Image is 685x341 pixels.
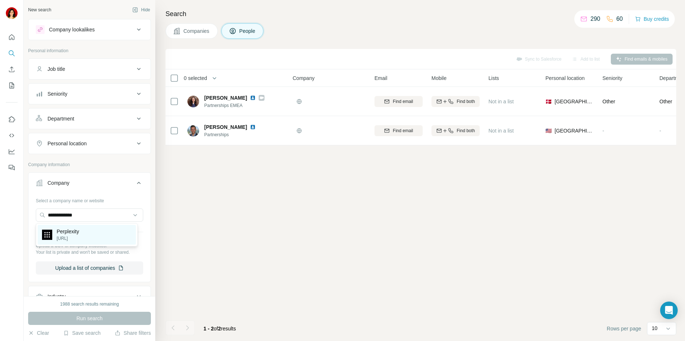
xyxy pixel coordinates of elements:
[293,74,315,82] span: Company
[6,161,18,174] button: Feedback
[203,326,214,332] span: 1 - 2
[457,127,475,134] span: Find both
[57,235,79,242] p: [URL]
[204,95,247,101] span: [PERSON_NAME]
[6,113,18,126] button: Use Surfe on LinkedIn
[555,98,594,105] span: [GEOGRAPHIC_DATA]
[47,65,65,73] div: Job title
[165,9,676,19] h4: Search
[431,96,480,107] button: Find both
[431,74,446,82] span: Mobile
[602,99,615,104] span: Other
[28,174,151,195] button: Company
[6,63,18,76] button: Enrich CSV
[60,301,119,307] div: 1988 search results remaining
[250,124,256,130] img: LinkedIn logo
[57,228,79,235] p: Perplexity
[36,249,143,256] p: Your list is private and won't be saved or shared.
[250,95,256,101] img: LinkedIn logo
[36,261,143,275] button: Upload a list of companies
[204,131,265,138] span: Partnerships
[63,329,100,337] button: Save search
[6,47,18,60] button: Search
[47,90,67,97] div: Seniority
[49,26,95,33] div: Company lookalikes
[6,145,18,158] button: Dashboard
[659,128,661,134] span: -
[374,74,387,82] span: Email
[590,15,600,23] p: 290
[545,98,552,105] span: 🇩🇰
[184,74,207,82] span: 0 selected
[47,179,69,187] div: Company
[602,74,622,82] span: Seniority
[183,27,210,35] span: Companies
[602,128,604,134] span: -
[187,125,199,137] img: Avatar
[28,110,151,127] button: Department
[488,128,514,134] span: Not in a list
[28,135,151,152] button: Personal location
[659,98,672,105] span: Other
[616,15,623,23] p: 60
[393,127,413,134] span: Find email
[47,115,74,122] div: Department
[457,98,475,105] span: Find both
[42,230,52,240] img: Perplexity
[545,127,552,134] span: 🇺🇸
[28,7,51,13] div: New search
[28,288,151,305] button: Industry
[28,21,151,38] button: Company lookalikes
[660,302,678,319] div: Open Intercom Messenger
[204,102,265,109] span: Partnerships EMEA
[431,125,480,136] button: Find both
[6,7,18,19] img: Avatar
[214,326,218,332] span: of
[203,326,236,332] span: results
[635,14,669,24] button: Buy credits
[239,27,256,35] span: People
[374,125,423,136] button: Find email
[28,60,151,78] button: Job title
[607,325,641,332] span: Rows per page
[36,195,143,204] div: Select a company name or website
[127,4,155,15] button: Hide
[545,74,585,82] span: Personal location
[6,129,18,142] button: Use Surfe API
[6,79,18,92] button: My lists
[47,293,66,300] div: Industry
[187,96,199,107] img: Avatar
[393,98,413,105] span: Find email
[28,161,151,168] p: Company information
[555,127,594,134] span: [GEOGRAPHIC_DATA]
[204,123,247,131] span: [PERSON_NAME]
[47,140,87,147] div: Personal location
[28,85,151,103] button: Seniority
[28,329,49,337] button: Clear
[488,74,499,82] span: Lists
[374,96,423,107] button: Find email
[488,99,514,104] span: Not in a list
[28,47,151,54] p: Personal information
[115,329,151,337] button: Share filters
[652,325,658,332] p: 10
[218,326,221,332] span: 2
[6,31,18,44] button: Quick start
